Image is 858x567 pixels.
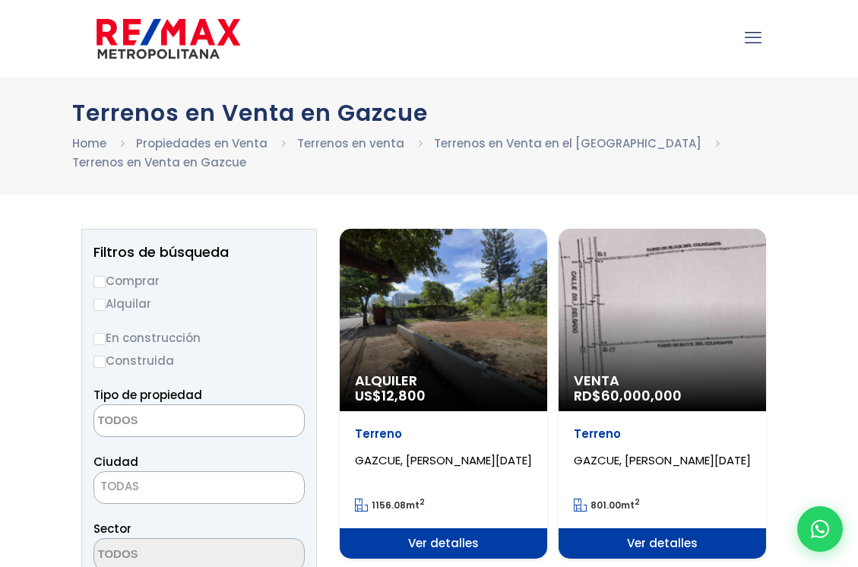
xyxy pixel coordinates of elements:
[355,386,426,405] span: US$
[434,135,701,151] a: Terrenos en Venta en el [GEOGRAPHIC_DATA]
[574,499,640,512] span: mt
[382,386,426,405] span: 12,800
[93,454,138,470] span: Ciudad
[136,135,268,151] a: Propiedades en Venta
[574,386,682,405] span: RD$
[740,25,766,51] a: mobile menu
[355,426,532,442] p: Terreno
[93,271,305,290] label: Comprar
[72,135,106,151] a: Home
[574,426,751,442] p: Terreno
[574,373,751,388] span: Venta
[340,229,547,559] a: Alquiler US$12,800 Terreno GAZCUE, [PERSON_NAME][DATE] 1156.08mt2 Ver detalles
[590,499,621,512] span: 801.00
[93,245,305,260] h2: Filtros de búsqueda
[93,299,106,311] input: Alquilar
[93,276,106,288] input: Comprar
[100,478,139,494] span: TODAS
[420,496,425,508] sup: 2
[355,373,532,388] span: Alquiler
[93,351,305,370] label: Construida
[355,452,532,468] span: GAZCUE, [PERSON_NAME][DATE]
[635,496,640,508] sup: 2
[93,521,131,537] span: Sector
[355,499,425,512] span: mt
[94,405,242,438] textarea: Search
[93,294,305,313] label: Alquilar
[94,476,304,497] span: TODAS
[97,16,240,62] img: remax-metropolitana-logo
[601,386,682,405] span: 60,000,000
[93,333,106,345] input: En construcción
[559,229,766,559] a: Venta RD$60,000,000 Terreno GAZCUE, [PERSON_NAME][DATE] 801.00mt2 Ver detalles
[559,528,766,559] span: Ver detalles
[340,528,547,559] span: Ver detalles
[93,471,305,504] span: TODAS
[93,328,305,347] label: En construcción
[93,356,106,368] input: Construida
[372,499,406,512] span: 1156.08
[297,135,404,151] a: Terrenos en venta
[93,387,202,403] span: Tipo de propiedad
[72,153,246,172] li: Terrenos en Venta en Gazcue
[72,100,787,126] h1: Terrenos en Venta en Gazcue
[574,452,751,468] span: GAZCUE, [PERSON_NAME][DATE]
